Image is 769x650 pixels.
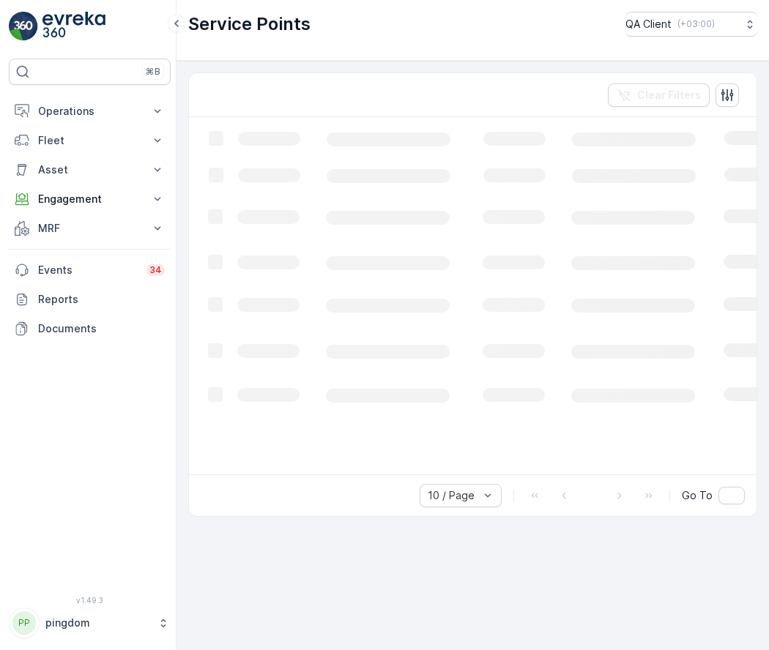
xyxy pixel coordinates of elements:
p: 34 [149,264,162,276]
a: Documents [9,314,171,343]
p: Reports [38,292,165,307]
a: Events34 [9,255,171,285]
p: QA Client [625,17,672,31]
p: Fleet [38,133,141,148]
button: Asset [9,155,171,184]
a: Reports [9,285,171,314]
p: Engagement [38,192,141,206]
p: ( +03:00 ) [677,18,715,30]
button: Clear Filters [608,83,710,107]
p: MRF [38,221,141,236]
p: Service Points [188,12,311,36]
p: Operations [38,104,141,119]
span: Go To [682,488,713,503]
img: logo [9,12,38,41]
div: PP [12,611,36,635]
span: v 1.49.3 [9,596,171,605]
button: Engagement [9,184,171,214]
button: Fleet [9,126,171,155]
p: Documents [38,321,165,336]
p: pingdom [45,616,150,630]
img: logo_light-DOdMpM7g.png [42,12,105,41]
button: QA Client(+03:00) [625,12,757,37]
button: MRF [9,214,171,243]
button: Operations [9,97,171,126]
p: Asset [38,162,141,177]
p: Events [38,263,138,277]
p: Clear Filters [637,88,701,102]
button: PPpingdom [9,608,171,638]
p: ⌘B [146,66,160,78]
